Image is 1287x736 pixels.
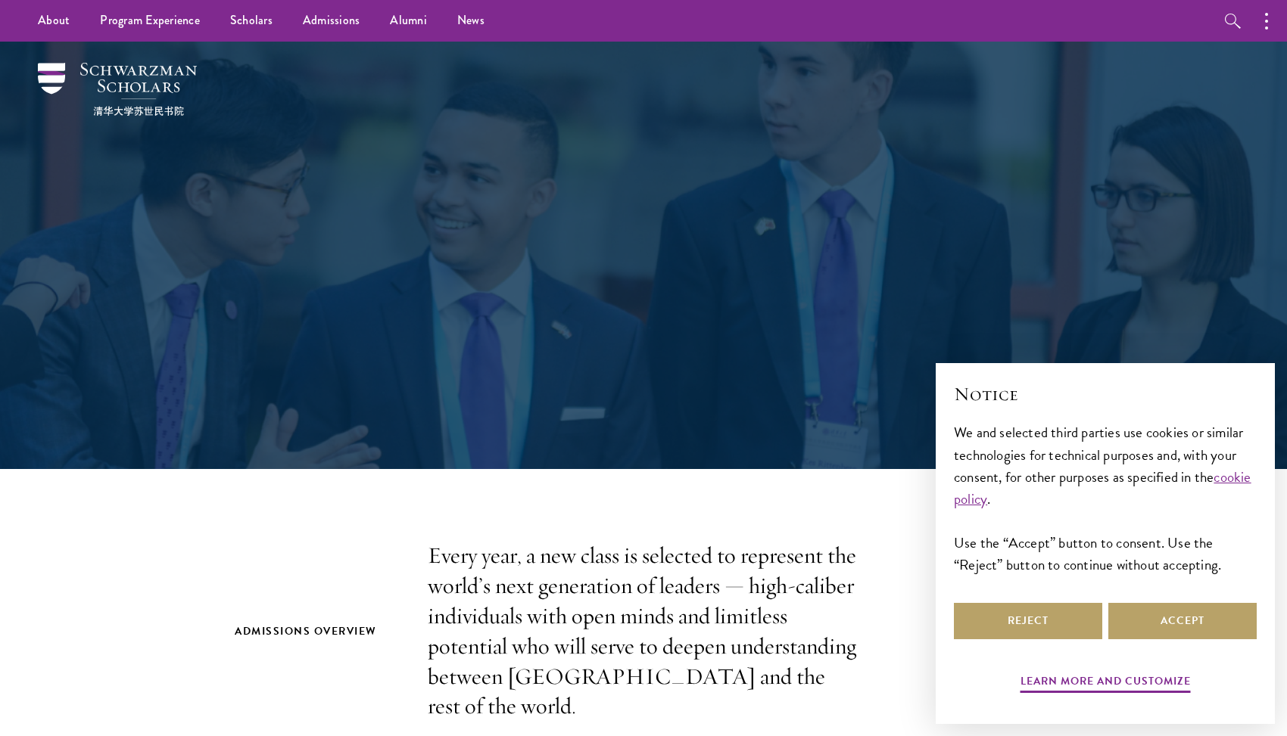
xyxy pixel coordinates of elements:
button: Learn more and customize [1021,672,1191,695]
div: We and selected third parties use cookies or similar technologies for technical purposes and, wit... [954,421,1257,575]
img: Schwarzman Scholars [38,63,197,116]
button: Accept [1108,603,1257,639]
button: Reject [954,603,1102,639]
p: Every year, a new class is selected to represent the world’s next generation of leaders — high-ca... [428,541,859,722]
h2: Notice [954,381,1257,407]
a: cookie policy [954,466,1251,510]
h2: Admissions Overview [235,622,397,641]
